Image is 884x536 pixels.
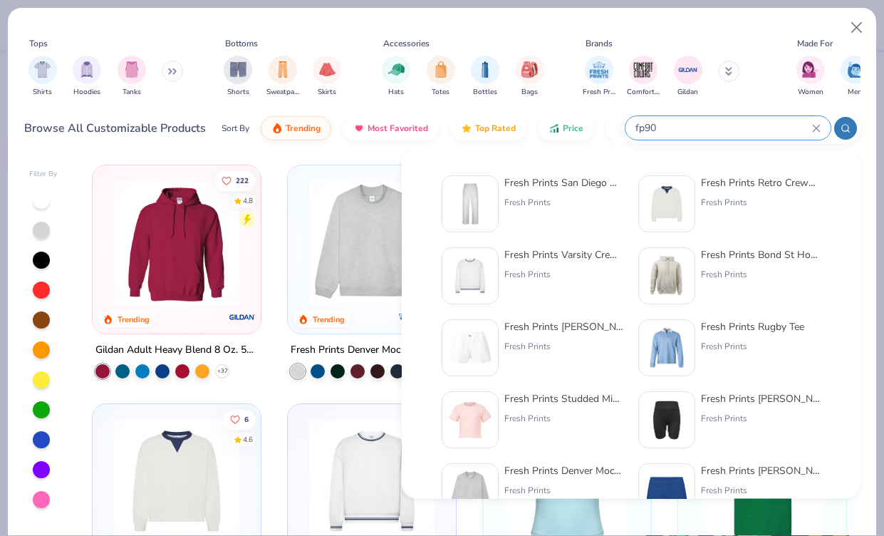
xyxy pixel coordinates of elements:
[214,170,256,190] button: Like
[388,87,404,98] span: Hats
[224,56,252,98] button: filter button
[563,123,583,134] span: Price
[796,56,825,98] div: filter for Women
[538,116,594,140] button: Price
[521,61,537,78] img: Bags Image
[118,56,146,98] div: filter for Tanks
[382,56,410,98] div: filter for Hats
[73,56,101,98] div: filter for Hoodies
[318,87,336,98] span: Skirts
[28,56,57,98] div: filter for Shirts
[841,56,869,98] button: filter button
[448,398,492,442] img: 1a2c6ba4-25a5-4a7c-813e-5408472945e7
[243,195,253,206] div: 4.8
[583,87,615,98] span: Fresh Prints
[123,87,141,98] span: Tanks
[848,87,862,98] span: Men
[627,56,660,98] button: filter button
[504,196,624,209] div: Fresh Prints
[343,116,439,140] button: Most Favorited
[33,87,52,98] span: Shirts
[473,87,497,98] span: Bottles
[701,247,821,262] div: Fresh Prints Bond St Hoodie
[73,87,100,98] span: Hoodies
[243,434,253,445] div: 4.6
[427,56,455,98] button: filter button
[645,182,689,226] img: 3abb6cdb-110e-4e18-92a0-dbcd4e53f056
[432,87,449,98] span: Totes
[504,175,624,190] div: Fresh Prints San Diego Open Heavyweight Sweatpants
[313,56,341,98] button: filter button
[224,56,252,98] div: filter for Shorts
[448,470,492,514] img: f5d85501-0dbb-4ee4-b115-c08fa3845d83
[313,56,341,98] div: filter for Skirts
[701,484,821,497] div: Fresh Prints
[796,56,825,98] button: filter button
[319,61,336,78] img: Skirts Image
[448,254,492,298] img: 4d4398e1-a86f-4e3e-85fd-b9623566810e
[275,61,291,78] img: Sweatpants Image
[701,268,821,281] div: Fresh Prints
[225,37,258,50] div: Bottoms
[504,463,624,478] div: Fresh Prints Denver Mock Neck Heavyweight Sweatshirt
[521,87,538,98] span: Bags
[504,391,624,406] div: Fresh Prints Studded Mini Tee
[504,247,624,262] div: Fresh Prints Varsity Crewneck
[471,56,499,98] button: filter button
[588,59,610,81] img: Fresh Prints Image
[222,122,249,135] div: Sort By
[847,61,863,78] img: Men Image
[843,14,870,41] button: Close
[634,120,812,136] input: Try "T-Shirt"
[701,196,821,209] div: Fresh Prints
[217,367,228,376] span: + 37
[701,319,804,334] div: Fresh Prints Rugby Tee
[291,341,453,359] div: Fresh Prints Denver Mock Neck Heavyweight Sweatshirt
[24,120,206,137] div: Browse All Customizable Products
[475,123,516,134] span: Top Rated
[841,56,869,98] div: filter for Men
[645,398,689,442] img: 70c3639d-bc4b-40ae-a807-fad5dba3d2c4
[674,56,702,98] div: filter for Gildan
[627,56,660,98] div: filter for Comfort Colors
[471,56,499,98] div: filter for Bottles
[586,37,613,50] div: Brands
[266,56,299,98] button: filter button
[450,116,526,140] button: Top Rated
[79,61,95,78] img: Hoodies Image
[504,484,624,497] div: Fresh Prints
[583,56,615,98] div: filter for Fresh Prints
[118,56,146,98] button: filter button
[701,463,821,478] div: Fresh Prints [PERSON_NAME]-over Lounge Shorts
[95,341,258,359] div: Gildan Adult Heavy Blend 8 Oz. 50/50 Hooded Sweatshirt
[230,61,246,78] img: Shorts Image
[228,303,256,331] img: Gildan logo
[382,56,410,98] button: filter button
[677,59,699,81] img: Gildan Image
[701,340,804,353] div: Fresh Prints
[353,123,365,134] img: most_fav.gif
[388,61,405,78] img: Hats Image
[802,61,818,78] img: Women Image
[29,37,48,50] div: Tops
[29,169,58,180] div: Filter By
[28,56,57,98] button: filter button
[701,391,821,406] div: Fresh Prints [PERSON_NAME] Biker shorts
[448,326,492,370] img: 6b792ad1-0a92-4c6c-867d-0a513d180b94
[383,37,430,50] div: Accessories
[73,56,101,98] button: filter button
[677,87,698,98] span: Gildan
[107,180,246,305] img: 01756b78-01f6-4cc6-8d8a-3c30c1a0c8ac
[124,61,140,78] img: Tanks Image
[266,56,299,98] div: filter for Sweatpants
[645,254,689,298] img: 8f478216-4029-45fd-9955-0c7f7b28c4ae
[427,56,455,98] div: filter for Totes
[448,182,492,226] img: df5250ff-6f61-4206-a12c-24931b20f13c
[798,87,823,98] span: Women
[504,340,624,353] div: Fresh Prints
[627,87,660,98] span: Comfort Colors
[797,37,833,50] div: Made For
[433,61,449,78] img: Totes Image
[674,56,702,98] button: filter button
[645,326,689,370] img: 45df167e-eac4-4d49-a26e-1da1f7645968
